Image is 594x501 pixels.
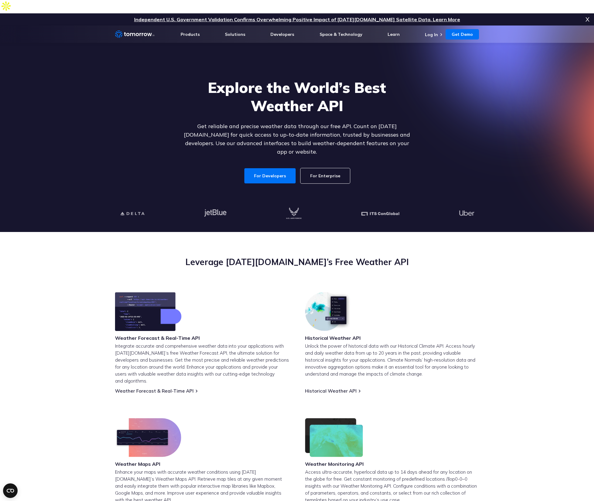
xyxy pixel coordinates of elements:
[305,335,361,341] h3: Historical Weather API
[180,122,414,156] p: Get reliable and precise weather data through our free API. Count on [DATE][DOMAIN_NAME] for quic...
[115,388,194,394] a: Weather Forecast & Real-Time API
[134,16,460,22] a: Independent U.S. Government Validation Confirms Overwhelming Positive Impact of [DATE][DOMAIN_NAM...
[305,343,479,377] p: Unlock the power of historical data with our Historical Climate API. Access hourly and daily weat...
[115,461,181,467] h3: Weather Maps API
[244,168,296,183] a: For Developers
[180,78,414,115] h1: Explore the World’s Best Weather API
[115,30,154,39] a: Home link
[300,168,350,183] a: For Enterprise
[586,13,589,26] span: X
[425,32,438,37] a: Log In
[305,388,357,394] a: Historical Weather API
[270,32,294,37] a: Developers
[181,32,200,37] a: Products
[115,256,479,268] h2: Leverage [DATE][DOMAIN_NAME]’s Free Weather API
[446,29,479,39] a: Get Demo
[388,32,400,37] a: Learn
[115,343,289,384] p: Integrate accurate and comprehensive weather data into your applications with [DATE][DOMAIN_NAME]...
[225,32,245,37] a: Solutions
[115,335,200,341] h3: Weather Forecast & Real-Time API
[3,483,18,498] button: Open CMP widget
[305,461,364,467] h3: Weather Monitoring API
[320,32,362,37] a: Space & Technology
